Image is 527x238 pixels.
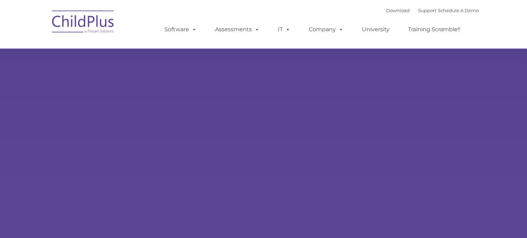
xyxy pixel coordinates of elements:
[208,23,266,36] a: Assessments
[302,23,350,36] a: Company
[418,8,436,13] a: Support
[271,23,297,36] a: IT
[386,8,410,13] a: Download
[438,8,479,13] a: Schedule A Demo
[49,6,118,40] img: ChildPlus by Procare Solutions
[386,8,479,13] font: |
[401,23,467,36] a: Training Scramble!!
[158,23,204,36] a: Software
[355,23,397,36] a: University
